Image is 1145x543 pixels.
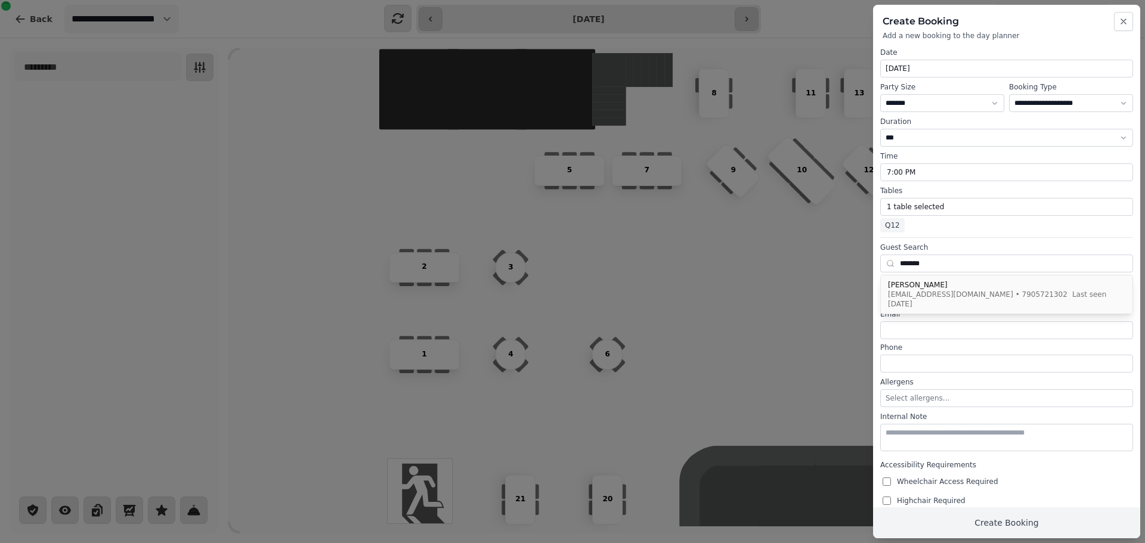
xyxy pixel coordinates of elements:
span: Select allergens... [886,394,949,402]
span: Highchair Required [897,496,965,505]
label: Guest Search [880,243,1133,252]
span: Q12 [880,218,905,232]
label: Accessibility Requirements [880,460,1133,470]
label: Email [880,309,1133,319]
label: Date [880,48,1133,57]
input: Highchair Required [883,497,891,505]
label: Time [880,151,1133,161]
span: [PERSON_NAME] [888,280,948,290]
button: [DATE] [880,60,1133,77]
h2: Create Booking [883,14,1131,29]
button: 1 table selected [880,198,1133,216]
div: [EMAIL_ADDRESS][DOMAIN_NAME] • 7905721302 [888,290,1125,309]
label: Booking Type [1009,82,1133,92]
p: Add a new booking to the day planner [883,31,1131,41]
label: Tables [880,186,1133,196]
input: Wheelchair Access Required [883,477,891,486]
span: Wheelchair Access Required [897,477,998,486]
label: Allergens [880,377,1133,387]
label: Duration [880,117,1133,126]
label: Internal Note [880,412,1133,421]
button: [PERSON_NAME][EMAIL_ADDRESS][DOMAIN_NAME] • 7905721302Last seen [DATE] [881,275,1132,314]
button: Create Booking [873,507,1140,538]
button: 7:00 PM [880,163,1133,181]
button: Select allergens... [880,389,1133,407]
label: Party Size [880,82,1004,92]
label: Phone [880,343,1133,352]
